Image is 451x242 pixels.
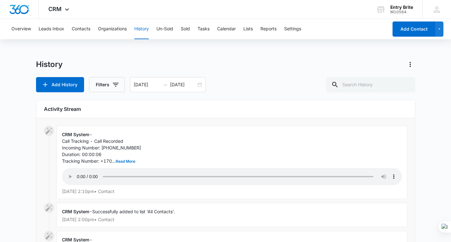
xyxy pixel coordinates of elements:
[162,82,168,87] span: to
[36,77,84,92] button: Add History
[393,21,435,37] button: Add Contact
[405,59,415,70] button: Actions
[62,168,402,185] audio: Your browser does not support the audio tag.
[134,81,160,88] input: Start date
[48,6,62,12] span: CRM
[57,126,407,199] div: -
[89,77,125,92] button: Filters
[198,19,210,39] button: Tasks
[326,77,415,92] input: Search History
[98,19,127,39] button: Organizations
[162,82,168,87] span: swap-right
[134,19,149,39] button: History
[57,203,407,227] div: -
[62,209,89,214] span: CRM System
[62,138,141,164] span: Call Tracking - Call Recorded Incoming Number: [PHONE_NUMBER] Duration: 00:00:06 Tracking Number:...
[390,5,413,10] div: account name
[62,132,89,137] span: CRM System
[390,10,413,14] div: account id
[92,209,175,214] span: Successfully added to list 'All Contacts'.
[284,19,301,39] button: Settings
[170,81,196,88] input: End date
[62,189,402,194] p: [DATE] 2:10pm • Contact
[44,105,407,113] h6: Activity Stream
[217,19,236,39] button: Calendar
[260,19,277,39] button: Reports
[156,19,173,39] button: Un-Sold
[62,217,402,222] p: [DATE] 2:00pm • Contact
[116,160,135,163] button: Read More
[243,19,253,39] button: Lists
[39,19,64,39] button: Leads Inbox
[36,60,63,69] h1: History
[181,19,190,39] button: Sold
[72,19,90,39] button: Contacts
[11,19,31,39] button: Overview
